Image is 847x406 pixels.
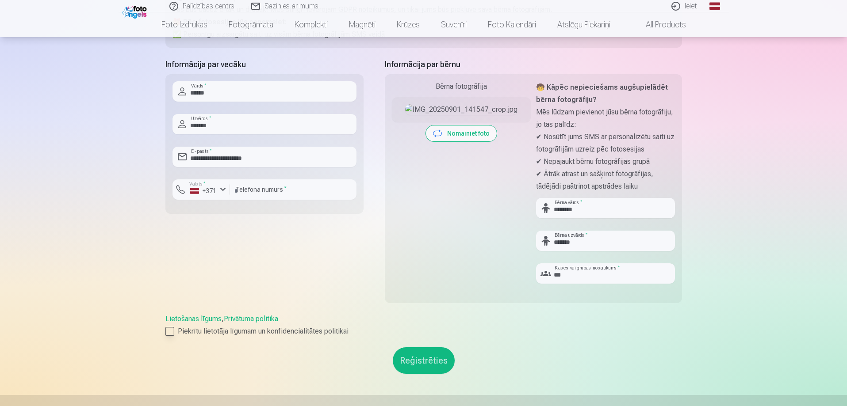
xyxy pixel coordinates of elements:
[430,12,477,37] a: Suvenīri
[165,315,222,323] a: Lietošanas līgums
[405,104,517,115] img: IMG_20250901_141547_crop.jpg
[536,156,675,168] p: ✔ Nepajaukt bērnu fotogrāfijas grupā
[547,12,621,37] a: Atslēgu piekariņi
[536,168,675,193] p: ✔ Ātrāk atrast un sašķirot fotogrāfijas, tādējādi paātrinot apstrādes laiku
[426,125,497,141] button: Nomainiet foto
[621,12,697,37] a: All products
[172,179,230,200] button: Valsts*+371
[536,83,668,104] strong: 🧒 Kāpēc nepieciešams augšupielādēt bērna fotogrāfiju?
[393,347,455,374] button: Reģistrēties
[386,12,430,37] a: Krūzes
[151,12,218,37] a: Foto izdrukas
[165,58,364,71] h5: Informācija par vecāku
[477,12,547,37] a: Foto kalendāri
[224,315,278,323] a: Privātuma politika
[218,12,284,37] a: Fotogrāmata
[338,12,386,37] a: Magnēti
[165,326,682,337] label: Piekrītu lietotāja līgumam un konfidencialitātes politikai
[187,181,208,187] label: Valsts
[165,314,682,337] div: ,
[385,58,682,71] h5: Informācija par bērnu
[536,106,675,131] p: Mēs lūdzam pievienot jūsu bērna fotogrāfiju, jo tas palīdz:
[190,186,217,195] div: +371
[122,4,149,19] img: /fa1
[284,12,338,37] a: Komplekti
[536,131,675,156] p: ✔ Nosūtīt jums SMS ar personalizētu saiti uz fotogrāfijām uzreiz pēc fotosesijas
[392,81,531,92] div: Bērna fotogrāfija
